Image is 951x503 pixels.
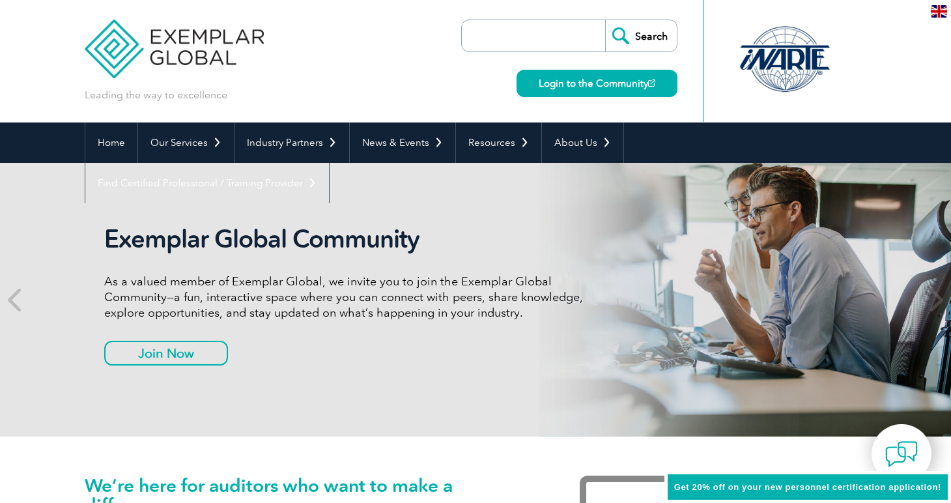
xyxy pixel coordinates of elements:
a: Login to the Community [517,70,677,97]
img: open_square.png [648,79,655,87]
a: Industry Partners [234,122,349,163]
a: Our Services [138,122,234,163]
a: Find Certified Professional / Training Provider [85,163,329,203]
a: Join Now [104,341,228,366]
a: Resources [456,122,541,163]
p: As a valued member of Exemplar Global, we invite you to join the Exemplar Global Community—a fun,... [104,274,593,321]
span: Get 20% off on your new personnel certification application! [674,482,941,492]
input: Search [605,20,677,51]
a: News & Events [350,122,455,163]
img: contact-chat.png [885,438,918,470]
p: Leading the way to excellence [85,88,227,102]
img: en [931,5,947,18]
h2: Exemplar Global Community [104,224,593,254]
a: Home [85,122,137,163]
a: About Us [542,122,623,163]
